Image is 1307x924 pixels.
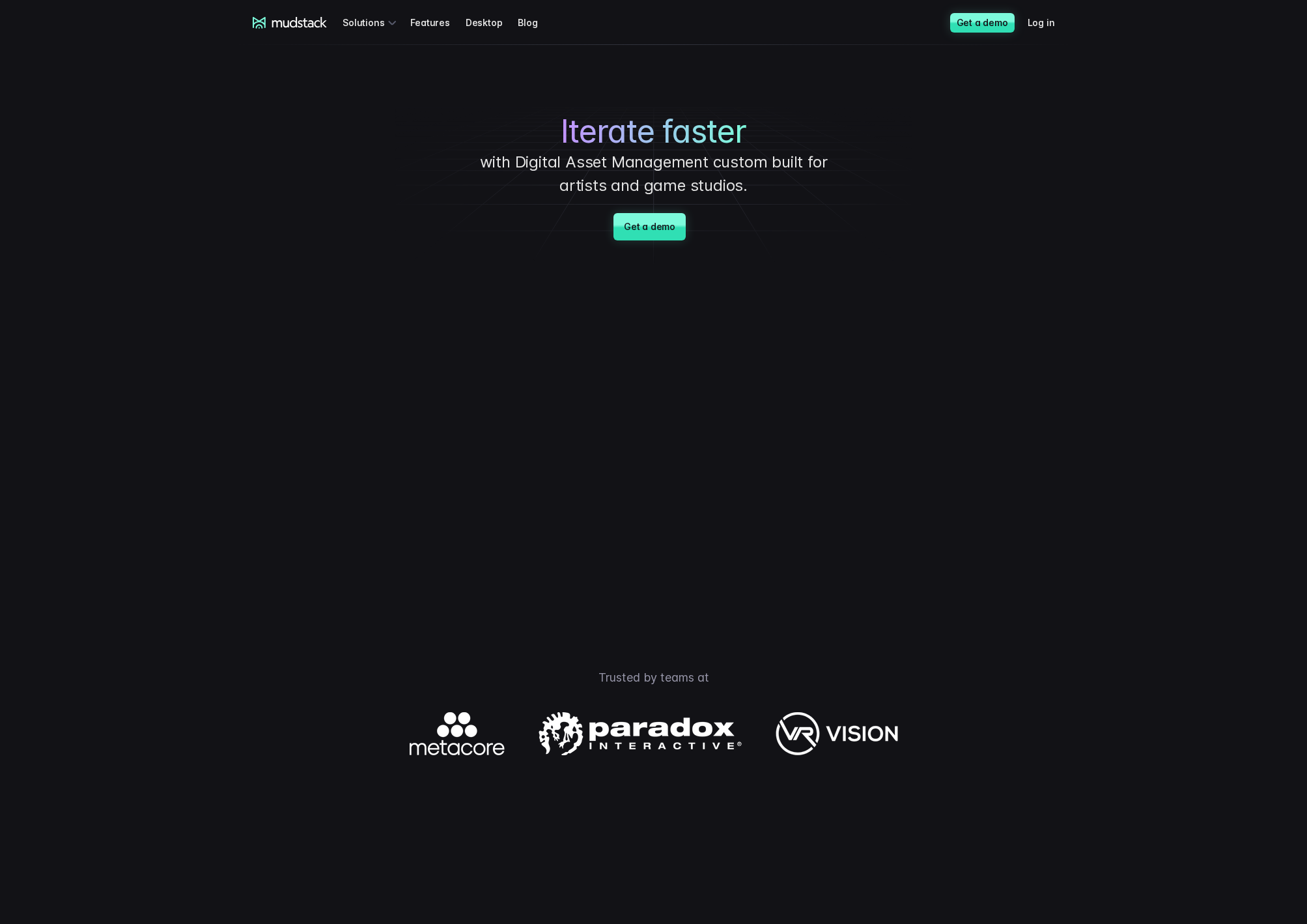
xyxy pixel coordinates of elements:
div: Solutions [343,10,400,35]
a: Features [410,10,465,35]
p: with Digital Asset Management custom built for artists and game studios. [458,151,849,197]
a: Desktop [466,10,518,35]
p: Trusted by teams at [198,669,1110,686]
img: Logos of companies using mudstack. [410,712,898,755]
a: Log in [1028,10,1071,35]
a: Get a demo [613,213,686,240]
a: mudstack logo [253,17,328,29]
a: Blog [518,10,553,35]
a: Get a demo [950,13,1015,33]
span: Iterate faster [561,113,746,151]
